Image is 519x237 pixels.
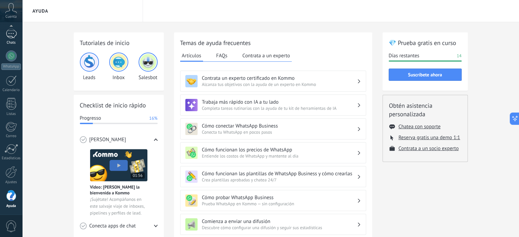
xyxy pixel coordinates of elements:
[389,101,461,118] h2: Obtén asistencia personalizada
[202,218,357,225] h3: Comienza a enviar una difusión
[215,50,229,61] button: FAQs
[202,171,357,177] h3: Cómo funcionan las plantillas de WhatsApp Business y cómo crearlas
[202,177,357,183] span: Crea plantillas aprobadas y chatea 24/7
[399,123,441,130] button: Chatea con soporte
[80,39,158,47] h2: Tutoriales de inicio
[389,53,419,59] span: Días restantes
[389,39,462,47] h2: 💎 Prueba gratis en curso
[1,63,21,70] div: WhatsApp
[80,101,158,109] h2: Checklist de inicio rápido
[90,149,147,181] img: Meet video
[241,50,291,61] button: Contrata a un experto
[202,147,357,153] h3: Cómo funcionan los precios de WhatsApp
[89,136,126,143] span: [PERSON_NAME]
[202,105,357,111] span: Completa tareas rutinarias con la ayuda de tu kit de herramientas de IA
[1,204,21,208] div: Ayuda
[109,53,128,81] div: Inbox
[1,134,21,138] div: Correo
[399,145,459,152] button: Contrata a un socio experto
[202,129,357,135] span: Conecta tu WhatsApp en pocos pasos
[408,72,442,77] span: Suscríbete ahora
[389,69,462,81] button: Suscríbete ahora
[1,88,21,92] div: Calendario
[1,156,21,161] div: Estadísticas
[180,50,203,62] button: Artículos
[1,112,21,116] div: Listas
[80,115,101,122] span: Progresso
[90,184,147,196] span: Vídeo: [PERSON_NAME] la bienvenida a Kommo
[80,53,99,81] div: Leads
[149,115,157,122] span: 16%
[399,134,460,141] button: Reserva gratis una demo 1:1
[202,225,357,231] span: Descubre cómo configurar una difusión y seguir sus estadísticas
[202,123,357,129] h3: Cómo conectar WhatsApp Business
[90,196,147,217] span: ¡Sujétate! Acompáñanos en este salvaje viaje de inboxes, pipelines y perfiles de lead.
[1,41,21,45] div: Chats
[5,15,17,19] span: Cuenta
[202,99,357,105] h3: Trabaja más rápido con IA a tu lado
[139,53,158,81] div: Salesbot
[202,194,357,201] h3: Cómo probar WhatsApp Business
[89,223,136,229] span: Conecta apps de chat
[202,75,357,82] h3: Contrata un experto certificado en Kommo
[202,201,357,207] span: Prueba WhatsApp en Kommo — sin configuración
[457,53,461,59] span: 14
[180,39,366,47] h2: Temas de ayuda frecuentes
[1,180,21,184] div: Ajustes
[202,82,357,87] span: Alcanza tus objetivos con la ayuda de un experto en Kommo
[202,153,357,159] span: Entiende los costos de WhatsApp y mantente al día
